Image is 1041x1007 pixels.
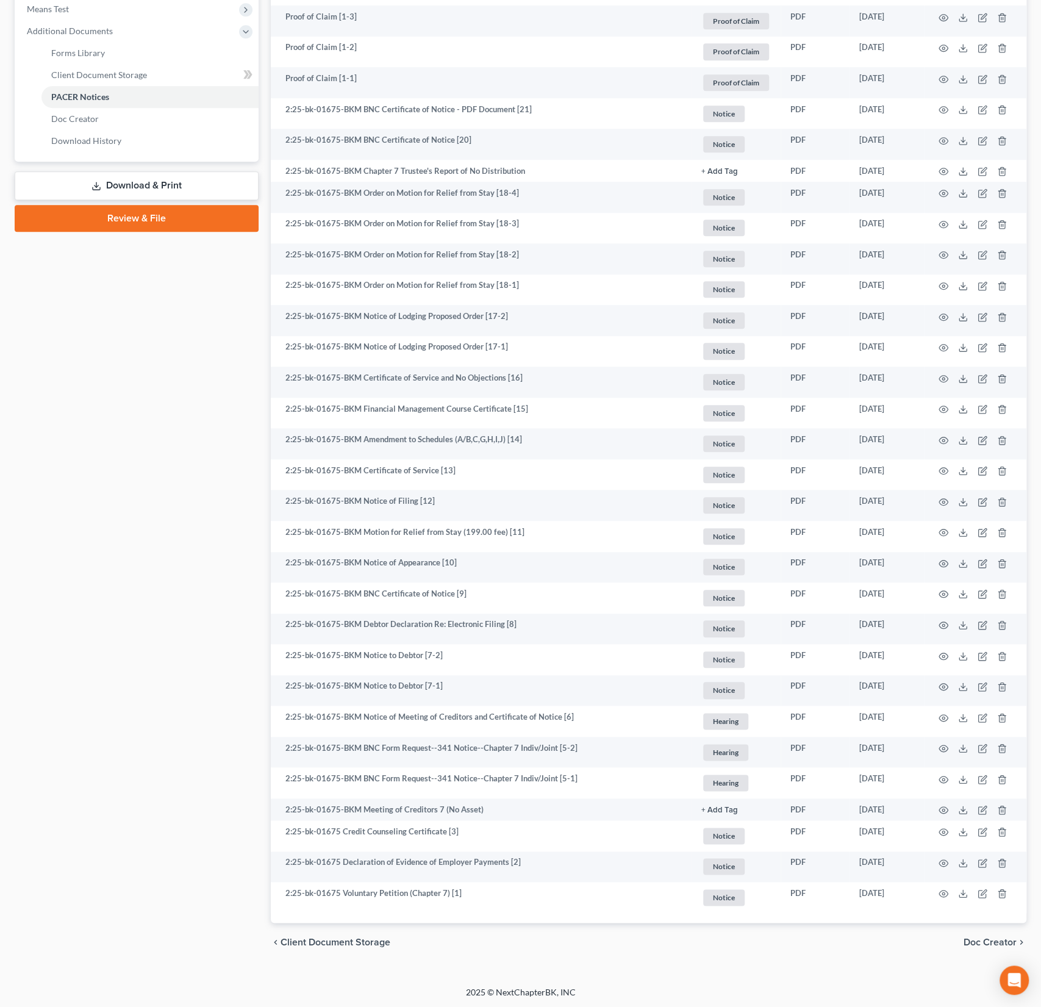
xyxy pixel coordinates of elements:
td: PDF [781,882,850,913]
td: PDF [781,67,850,98]
div: Open Intercom Messenger [1000,966,1029,995]
td: 2:25-bk-01675-BKM Order on Motion for Relief from Stay [18-1] [271,274,692,306]
td: 2:25-bk-01675 Voluntary Petition (Chapter 7) [1] [271,882,692,913]
td: [DATE] [850,274,924,306]
a: Download & Print [15,171,259,200]
td: [DATE] [850,213,924,244]
td: 2:25-bk-01675-BKM BNC Certificate of Notice - PDF Document [21] [271,98,692,129]
td: 2:25-bk-01675-BKM BNC Certificate of Notice [9] [271,582,692,614]
span: Notice [703,889,745,906]
span: Hearing [703,744,748,761]
td: [DATE] [850,582,924,614]
td: [DATE] [850,675,924,706]
span: Means Test [27,4,69,14]
td: 2:25-bk-01675-BKM Order on Motion for Relief from Stay [18-2] [271,243,692,274]
a: Notice [701,218,771,238]
a: Hearing [701,773,771,793]
span: Notice [703,435,745,452]
a: Download History [41,130,259,152]
td: PDF [781,160,850,182]
a: Hearing [701,711,771,731]
a: Notice [701,856,771,876]
span: Hearing [703,775,748,791]
td: PDF [781,336,850,367]
a: Notice [701,187,771,207]
span: Notice [703,374,745,390]
td: 2:25-bk-01675 Credit Counseling Certificate [3] [271,820,692,851]
span: Notice [703,136,745,152]
a: Notice [701,310,771,331]
td: PDF [781,521,850,552]
span: Notice [703,497,745,514]
td: PDF [781,98,850,129]
td: PDF [781,675,850,706]
td: 2:25-bk-01675-BKM BNC Form Request--341 Notice--Chapter 7 Indiv/Joint [5-1] [271,767,692,798]
span: Notice [703,405,745,421]
td: PDF [781,182,850,213]
span: Notice [703,312,745,329]
span: Download History [51,135,121,146]
td: PDF [781,490,850,521]
td: [DATE] [850,5,924,37]
a: Notice [701,134,771,154]
button: + Add Tag [701,168,738,176]
a: Notice [701,434,771,454]
span: Forms Library [51,48,105,58]
td: [DATE] [850,798,924,820]
td: 2:25-bk-01675-BKM Certificate of Service [13] [271,459,692,490]
span: Proof of Claim [703,43,769,60]
span: Notice [703,590,745,606]
a: + Add Tag [701,165,771,177]
td: 2:25-bk-01675-BKM Notice of Lodging Proposed Order [17-1] [271,336,692,367]
a: Notice [701,465,771,485]
a: + Add Tag [701,804,771,815]
td: 2:25-bk-01675-BKM Order on Motion for Relief from Stay [18-4] [271,182,692,213]
span: Notice [703,828,745,844]
button: chevron_left Client Document Storage [271,937,390,947]
td: [DATE] [850,706,924,737]
td: [DATE] [850,614,924,645]
span: Notice [703,528,745,545]
span: Doc Creator [964,937,1017,947]
td: 2:25-bk-01675-BKM BNC Certificate of Notice [20] [271,129,692,160]
td: PDF [781,820,850,851]
td: [DATE] [850,182,924,213]
td: [DATE] [850,820,924,851]
td: 2:25-bk-01675-BKM Notice to Debtor [7-1] [271,675,692,706]
span: Hearing [703,713,748,729]
td: [DATE] [850,882,924,913]
td: PDF [781,129,850,160]
td: PDF [781,737,850,768]
span: Notice [703,559,745,575]
span: Notice [703,858,745,875]
td: 2:25-bk-01675-BKM Motion for Relief from Stay (199.00 fee) [11] [271,521,692,552]
td: 2:25-bk-01675-BKM BNC Form Request--341 Notice--Chapter 7 Indiv/Joint [5-2] [271,737,692,768]
td: 2:25-bk-01675-BKM Financial Management Course Certificate [15] [271,398,692,429]
td: [DATE] [850,767,924,798]
td: [DATE] [850,490,924,521]
a: Notice [701,887,771,908]
td: 2:25-bk-01675-BKM Notice of Meeting of Creditors and Certificate of Notice [6] [271,706,692,737]
td: 2:25-bk-01675-BKM Certificate of Service and No Objections [16] [271,367,692,398]
a: Notice [701,618,771,639]
td: PDF [781,37,850,68]
span: Notice [703,281,745,298]
a: Doc Creator [41,108,259,130]
span: Notice [703,251,745,267]
span: Notice [703,343,745,359]
button: + Add Tag [701,806,738,814]
td: 2:25-bk-01675-BKM Notice of Filing [12] [271,490,692,521]
td: 2:25-bk-01675-BKM Chapter 7 Trustee's Report of No Distribution [271,160,692,182]
span: Client Document Storage [51,70,147,80]
td: PDF [781,243,850,274]
span: Notice [703,189,745,206]
td: Proof of Claim [1-3] [271,5,692,37]
span: Notice [703,651,745,668]
td: 2:25-bk-01675 Declaration of Evidence of Employer Payments [2] [271,851,692,883]
a: Forms Library [41,42,259,64]
a: Notice [701,680,771,700]
a: Notice [701,650,771,670]
a: Proof of Claim [701,41,771,62]
a: Notice [701,557,771,577]
a: Proof of Claim [701,73,771,93]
